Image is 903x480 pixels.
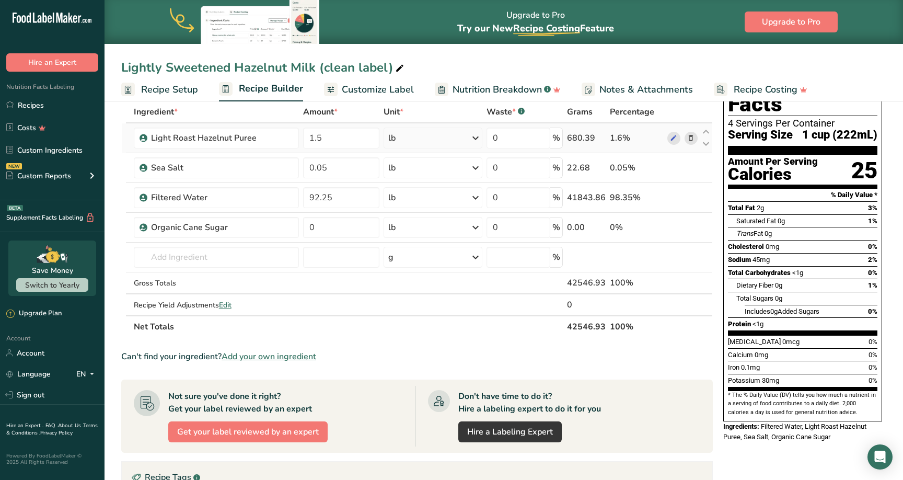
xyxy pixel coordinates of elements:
[141,83,198,97] span: Recipe Setup
[7,205,23,211] div: BETA
[868,269,877,277] span: 0%
[851,157,877,185] div: 25
[303,106,338,118] span: Amount
[728,167,818,182] div: Calories
[567,191,606,204] div: 41843.86
[728,269,791,277] span: Total Carbohydrates
[728,204,755,212] span: Total Fat
[6,308,62,319] div: Upgrade Plan
[6,422,98,437] a: Terms & Conditions .
[792,269,803,277] span: <1g
[565,315,608,337] th: 42546.93
[728,68,877,116] h1: Nutrition Facts
[757,204,764,212] span: 2g
[151,221,282,234] div: Organic Cane Sugar
[728,338,781,346] span: [MEDICAL_DATA]
[728,391,877,417] section: * The % Daily Value (DV) tells you how much a nutrient in a serving of food contributes to a dail...
[76,368,98,380] div: EN
[867,444,893,470] div: Open Intercom Messenger
[567,277,606,289] div: 42546.93
[736,294,773,302] span: Total Sugars
[745,307,819,315] span: Includes Added Sugars
[728,256,751,264] span: Sodium
[869,338,877,346] span: 0%
[134,247,299,268] input: Add Ingredient
[239,82,303,96] span: Recipe Builder
[388,191,396,204] div: lb
[745,12,838,32] button: Upgrade to Pro
[610,221,663,234] div: 0%
[736,230,763,237] span: Fat
[453,83,542,97] span: Nutrition Breakdown
[121,78,198,101] a: Recipe Setup
[728,363,739,371] span: Iron
[868,243,877,250] span: 0%
[869,363,877,371] span: 0%
[222,350,316,363] span: Add your own ingredient
[770,307,778,315] span: 0g
[755,351,768,359] span: 0mg
[868,256,877,264] span: 2%
[728,351,753,359] span: Calcium
[567,162,606,174] div: 22.68
[734,83,797,97] span: Recipe Costing
[134,278,299,289] div: Gross Totals
[778,217,785,225] span: 0g
[802,129,877,142] span: 1 cup (222mL)
[868,307,877,315] span: 0%
[458,390,601,415] div: Don't have time to do it? Hire a labeling expert to do it for you
[151,191,282,204] div: Filtered Water
[723,422,759,430] span: Ingredients:
[58,422,83,429] a: About Us .
[762,376,779,384] span: 30mg
[388,251,393,264] div: g
[6,170,71,181] div: Custom Reports
[567,299,606,311] div: 0
[765,230,772,237] span: 0g
[457,1,614,44] div: Upgrade to Pro
[736,230,754,237] i: Trans
[728,376,760,384] span: Potassium
[752,320,763,328] span: <1g
[868,281,877,289] span: 1%
[177,426,319,438] span: Get your label reviewed by an expert
[714,78,807,101] a: Recipe Costing
[342,83,414,97] span: Customize Label
[45,422,58,429] a: FAQ .
[458,421,562,442] a: Hire a Labeling Expert
[728,129,793,142] span: Serving Size
[728,243,764,250] span: Cholesterol
[435,78,561,101] a: Nutrition Breakdown
[132,315,565,337] th: Net Totals
[752,256,770,264] span: 45mg
[121,350,713,363] div: Can't find your ingredient?
[121,58,406,77] div: Lightly Sweetened Hazelnut Milk (clean label)
[487,106,525,118] div: Waste
[610,132,663,144] div: 1.6%
[457,22,614,35] span: Try our New Feature
[567,132,606,144] div: 680.39
[6,163,22,169] div: NEW
[388,162,396,174] div: lb
[513,22,580,35] span: Recipe Costing
[610,162,663,174] div: 0.05%
[151,132,282,144] div: Light Roast Hazelnut Puree
[728,157,818,167] div: Amount Per Serving
[736,281,773,289] span: Dietary Fiber
[40,429,73,437] a: Privacy Policy
[219,300,231,310] span: Edit
[32,265,73,276] div: Save Money
[6,422,43,429] a: Hire an Expert .
[728,320,751,328] span: Protein
[868,217,877,225] span: 1%
[168,390,312,415] div: Not sure you've done it right? Get your label reviewed by an expert
[6,365,51,383] a: Language
[599,83,693,97] span: Notes & Attachments
[134,300,299,311] div: Recipe Yield Adjustments
[728,189,877,201] section: % Daily Value *
[567,106,593,118] span: Grams
[168,421,328,442] button: Get your label reviewed by an expert
[324,78,414,101] a: Customize Label
[723,422,866,441] span: Filtered Water, Light Roast Hazelnut Puree, Sea Salt, Organic Cane Sugar
[582,78,693,101] a: Notes & Attachments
